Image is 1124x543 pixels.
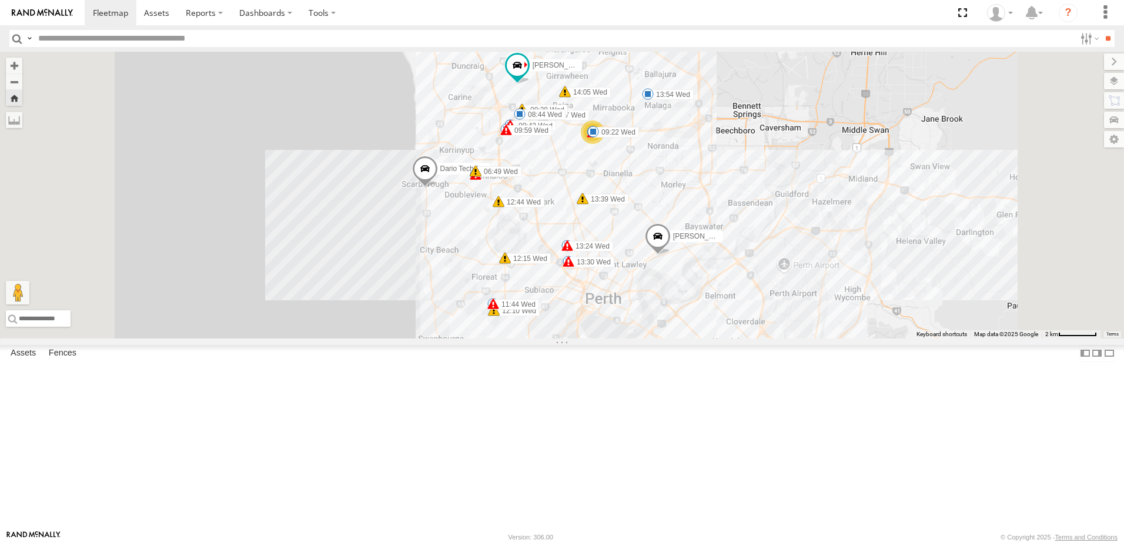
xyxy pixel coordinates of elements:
label: 13:54 Wed [648,89,694,100]
div: Version: 306.00 [509,534,553,541]
button: Keyboard shortcuts [916,330,967,338]
label: 06:49 Wed [476,166,521,177]
label: Hide Summary Table [1103,345,1115,362]
label: Assets [5,345,42,361]
label: 14:05 Wed [565,87,611,98]
span: Dario Tech 1INY100 [440,165,503,173]
label: Search Query [25,30,34,47]
label: 12:15 Wed [505,253,551,264]
button: Zoom in [6,58,22,73]
span: [PERSON_NAME] 1IBO-918 [673,233,763,241]
label: 11:44 Wed [493,299,539,310]
a: Terms [1106,332,1119,337]
button: Drag Pegman onto the map to open Street View [6,281,29,304]
a: Visit our Website [6,531,61,543]
label: 09:17 Wed [543,110,589,120]
span: 2 km [1045,331,1058,337]
label: Measure [6,112,22,128]
span: [PERSON_NAME] (new)Tech 1IJX358 [533,62,653,70]
label: 12:10 Wed [494,306,540,316]
label: Map Settings [1104,131,1124,148]
span: Map data ©2025 Google [974,331,1038,337]
label: Dock Summary Table to the Right [1091,345,1103,362]
a: Terms and Conditions [1055,534,1118,541]
button: Zoom Home [6,90,22,106]
label: Search Filter Options [1076,30,1101,47]
div: Amy Rowlands [983,4,1017,22]
img: rand-logo.svg [12,9,73,17]
label: 08:44 Wed [520,109,566,120]
button: Map scale: 2 km per 62 pixels [1042,330,1100,338]
i: ? [1059,4,1078,22]
div: © Copyright 2025 - [1001,534,1118,541]
label: 09:38 Wed [522,105,568,115]
label: 13:39 Wed [583,194,628,205]
label: 09:22 Wed [593,127,639,138]
label: 09:59 Wed [506,125,552,136]
label: 13:30 Wed [568,257,614,267]
label: 12:44 Wed [499,197,544,207]
button: Zoom out [6,73,22,90]
label: 09:42 Wed [510,120,556,131]
div: 2 [581,120,604,144]
label: Fences [43,345,82,361]
label: 13:24 Wed [567,241,613,252]
label: Dock Summary Table to the Left [1079,345,1091,362]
